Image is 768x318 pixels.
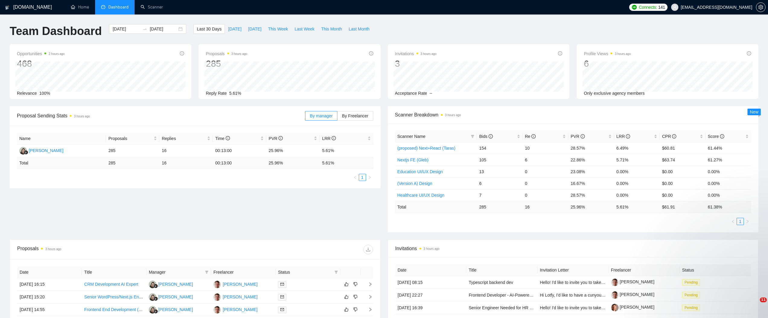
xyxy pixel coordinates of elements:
[343,293,350,301] button: like
[746,220,749,223] span: right
[729,218,737,225] button: left
[84,294,196,299] a: Senior WordPress/Next.js Engineer – 48‑Hour Milestone Fix
[366,174,373,181] li: Next Page
[213,281,221,288] img: TZ
[581,134,585,138] span: info-circle
[614,142,660,154] td: 6.49%
[614,201,660,213] td: 5.61 %
[245,24,265,34] button: [DATE]
[477,201,523,213] td: 285
[558,51,562,56] span: info-circle
[82,278,146,291] td: CRM Development AI Expert
[395,50,437,57] span: Invitations
[568,189,614,201] td: 28.57%
[158,306,193,313] div: [PERSON_NAME]
[660,154,706,166] td: $63.74
[626,134,630,138] span: info-circle
[24,150,28,154] img: gigradar-bm.png
[322,136,336,141] span: LRR
[706,177,751,189] td: 0.00%
[466,264,537,276] th: Title
[673,5,677,9] span: user
[149,307,193,312] a: R[PERSON_NAME]
[229,91,241,96] span: 5.61%
[477,142,523,154] td: 154
[397,146,456,151] a: (proposed) Next+React (Taras)
[5,3,9,12] img: logo
[471,135,474,138] span: filter
[213,157,266,169] td: 00:13:00
[353,294,358,299] span: dislike
[231,52,247,56] time: 3 hours ago
[706,142,751,154] td: 61.44%
[17,133,106,145] th: Name
[747,51,751,56] span: info-circle
[334,270,338,274] span: filter
[368,176,371,179] span: right
[82,291,146,304] td: Senior WordPress/Next.js Engineer – 48‑Hour Milestone Fix
[206,91,227,96] span: Reply Rate
[213,306,221,313] img: TZ
[363,282,372,286] span: right
[141,5,163,10] a: searchScanner
[479,134,493,139] span: Bids
[662,134,676,139] span: CPR
[706,201,751,213] td: 61.38 %
[706,189,751,201] td: 0.00%
[71,5,89,10] a: homeHome
[154,284,158,288] img: gigradar-bm.png
[611,292,655,297] a: [PERSON_NAME]
[352,306,359,313] button: dislike
[228,26,241,32] span: [DATE]
[395,91,427,96] span: Acceptance Rate
[353,307,358,312] span: dislike
[344,282,349,287] span: like
[108,135,152,142] span: Proposals
[729,218,737,225] li: Previous Page
[17,91,37,96] span: Relevance
[19,148,63,153] a: R[PERSON_NAME]
[397,169,443,174] a: Education UI/UX Design
[477,189,523,201] td: 7
[568,154,614,166] td: 22.86%
[720,134,724,138] span: info-circle
[158,281,193,288] div: [PERSON_NAME]
[149,281,156,288] img: R
[159,145,213,157] td: 16
[269,136,283,141] span: PVR
[397,134,425,139] span: Scanner Name
[349,26,369,32] span: Last Month
[142,27,147,31] span: to
[211,266,276,278] th: Freelancer
[489,134,493,138] span: info-circle
[353,282,358,287] span: dislike
[248,26,261,32] span: [DATE]
[352,281,359,288] button: dislike
[706,166,751,177] td: 0.00%
[531,134,536,138] span: info-circle
[568,142,614,154] td: 28.57%
[477,154,523,166] td: 105
[571,134,585,139] span: PVR
[17,157,106,169] td: Total
[466,276,537,289] td: Typescript backend dev
[682,305,703,310] a: Pending
[584,91,645,96] span: Only exclusive agency members
[363,307,372,312] span: right
[268,26,288,32] span: This Week
[660,189,706,201] td: $0.00
[369,51,373,56] span: info-circle
[747,297,762,312] iframe: Intercom live chat
[525,134,536,139] span: Re
[469,305,610,310] a: Senior Engineer Needed for HR Platform Development Using Directus CMS
[584,58,631,69] div: 6
[359,174,366,181] a: 1
[17,112,305,119] span: Proposal Sending Stats
[363,295,372,299] span: right
[215,136,230,141] span: Time
[333,268,339,277] span: filter
[154,297,158,301] img: gigradar-bm.png
[17,304,82,316] td: [DATE] 14:55
[149,281,193,286] a: R[PERSON_NAME]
